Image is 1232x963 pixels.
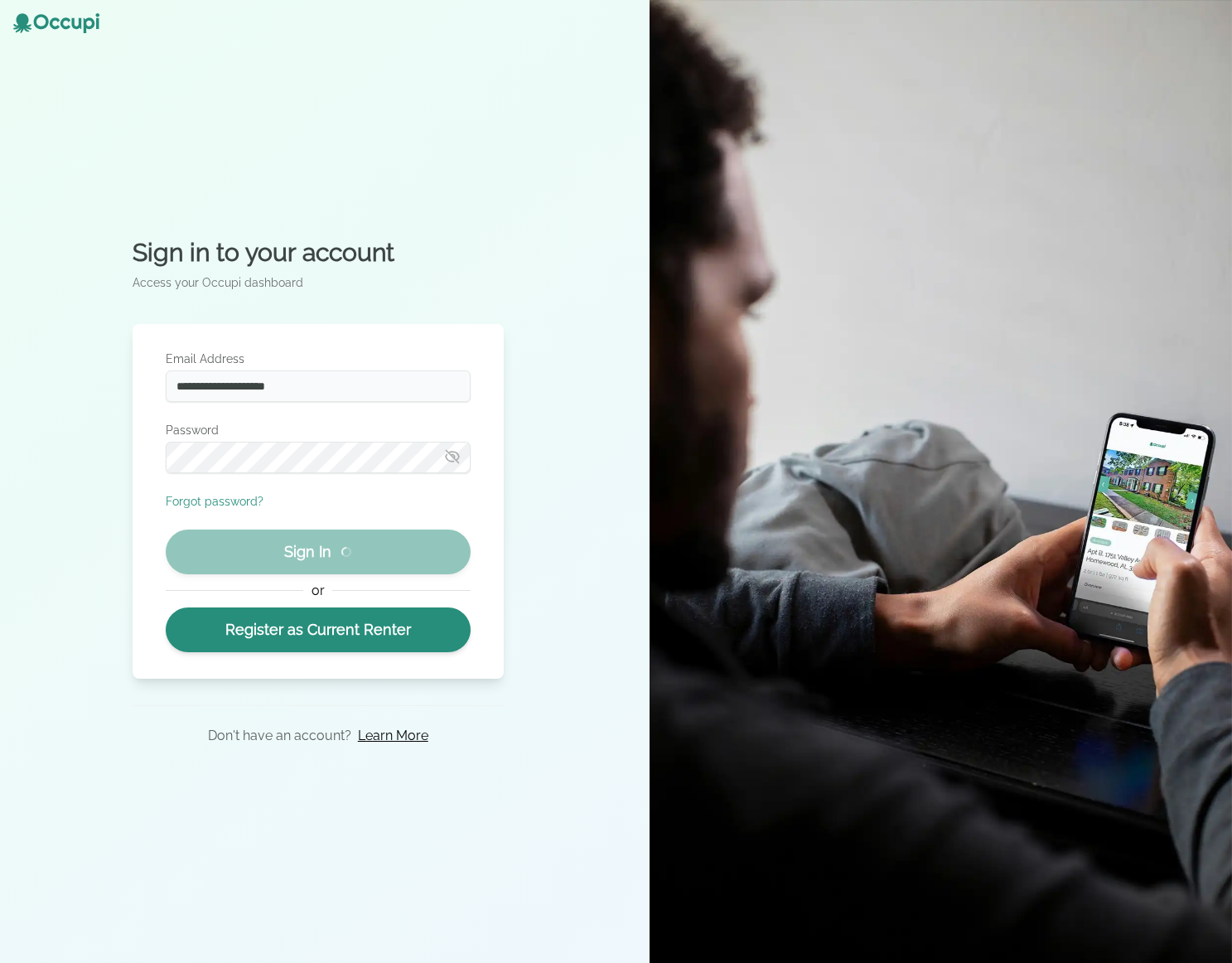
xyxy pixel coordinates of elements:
span: or [303,581,332,601]
label: Password [166,422,471,438]
a: Register as Current Renter [166,607,471,652]
p: Don't have an account? [208,726,351,746]
button: Forgot password? [166,493,263,510]
a: Learn More [358,726,428,746]
p: Access your Occupi dashboard [133,274,504,291]
h2: Sign in to your account [133,238,504,268]
label: Email Address [166,351,471,367]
